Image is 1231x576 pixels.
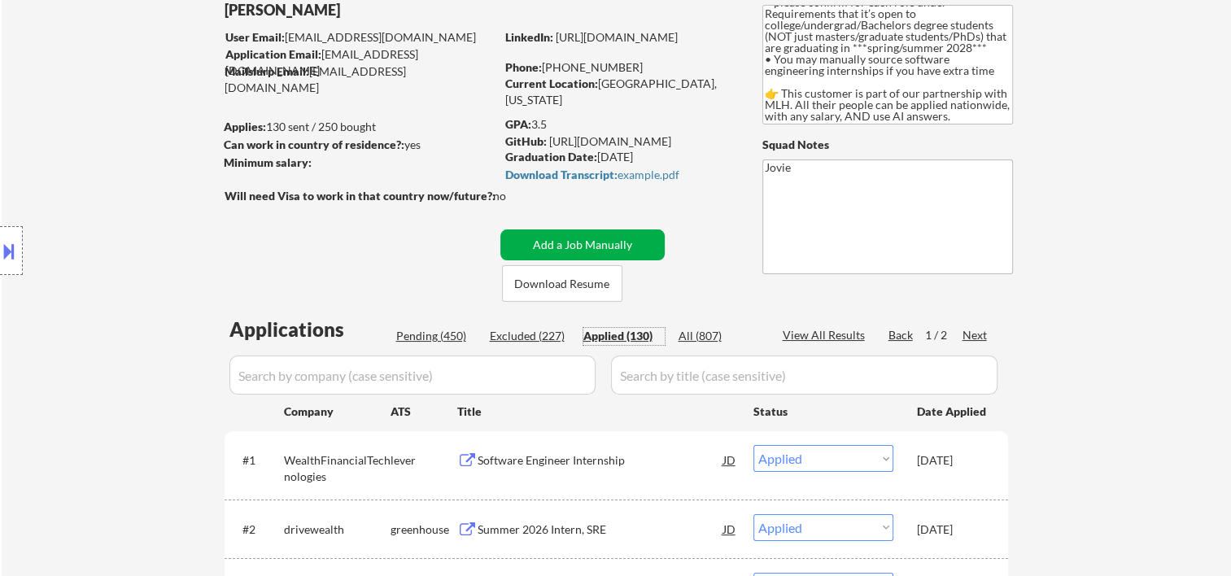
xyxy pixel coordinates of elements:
div: Squad Notes [762,137,1013,153]
div: ATS [391,404,457,420]
div: [PHONE_NUMBER] [505,59,736,76]
div: example.pdf [505,169,731,181]
strong: GitHub: [505,134,547,148]
div: All (807) [679,328,760,344]
div: Applied (130) [583,328,665,344]
div: #1 [242,452,271,469]
div: drivewealth [284,521,391,538]
div: Status [753,396,893,425]
div: Pending (450) [396,328,478,344]
a: [URL][DOMAIN_NAME] [556,30,678,44]
div: Summer 2026 Intern, SRE [478,521,723,538]
strong: Mailslurp Email: [225,64,309,78]
strong: Phone: [505,60,542,74]
strong: Download Transcript: [505,168,618,181]
div: lever [391,452,457,469]
input: Search by title (case sensitive) [611,356,997,395]
div: [EMAIL_ADDRESS][DOMAIN_NAME] [225,63,495,95]
a: [URL][DOMAIN_NAME] [549,134,671,148]
button: Download Resume [502,265,622,302]
strong: Application Email: [225,47,321,61]
div: [EMAIL_ADDRESS][DOMAIN_NAME] [225,46,495,78]
div: View All Results [783,327,870,343]
div: Software Engineer Internship [478,452,723,469]
div: Company [284,404,391,420]
strong: GPA: [505,117,531,131]
strong: Can work in country of residence?: [224,137,404,151]
strong: Current Location: [505,76,598,90]
strong: Will need Visa to work in that country now/future?: [225,189,495,203]
div: no [493,188,539,204]
div: [DATE] [917,521,989,538]
div: [DATE] [505,149,736,165]
strong: LinkedIn: [505,30,553,44]
a: Download Transcript:example.pdf [505,168,731,185]
div: JD [722,445,738,474]
div: Back [888,327,915,343]
strong: Graduation Date: [505,150,597,164]
div: Applications [229,320,391,339]
div: Excluded (227) [490,328,571,344]
strong: User Email: [225,30,285,44]
div: greenhouse [391,521,457,538]
div: JD [722,514,738,543]
input: Search by company (case sensitive) [229,356,596,395]
div: WealthFinancialTechnologies [284,452,391,484]
div: #2 [242,521,271,538]
div: 3.5 [505,116,738,133]
div: 130 sent / 250 bought [224,119,495,135]
div: Next [963,327,989,343]
div: [GEOGRAPHIC_DATA], [US_STATE] [505,76,736,107]
div: Date Applied [917,404,989,420]
div: [EMAIL_ADDRESS][DOMAIN_NAME] [225,29,495,46]
div: 1 / 2 [925,327,963,343]
div: yes [224,137,490,153]
div: [DATE] [917,452,989,469]
button: Add a Job Manually [500,229,665,260]
div: Title [457,404,738,420]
